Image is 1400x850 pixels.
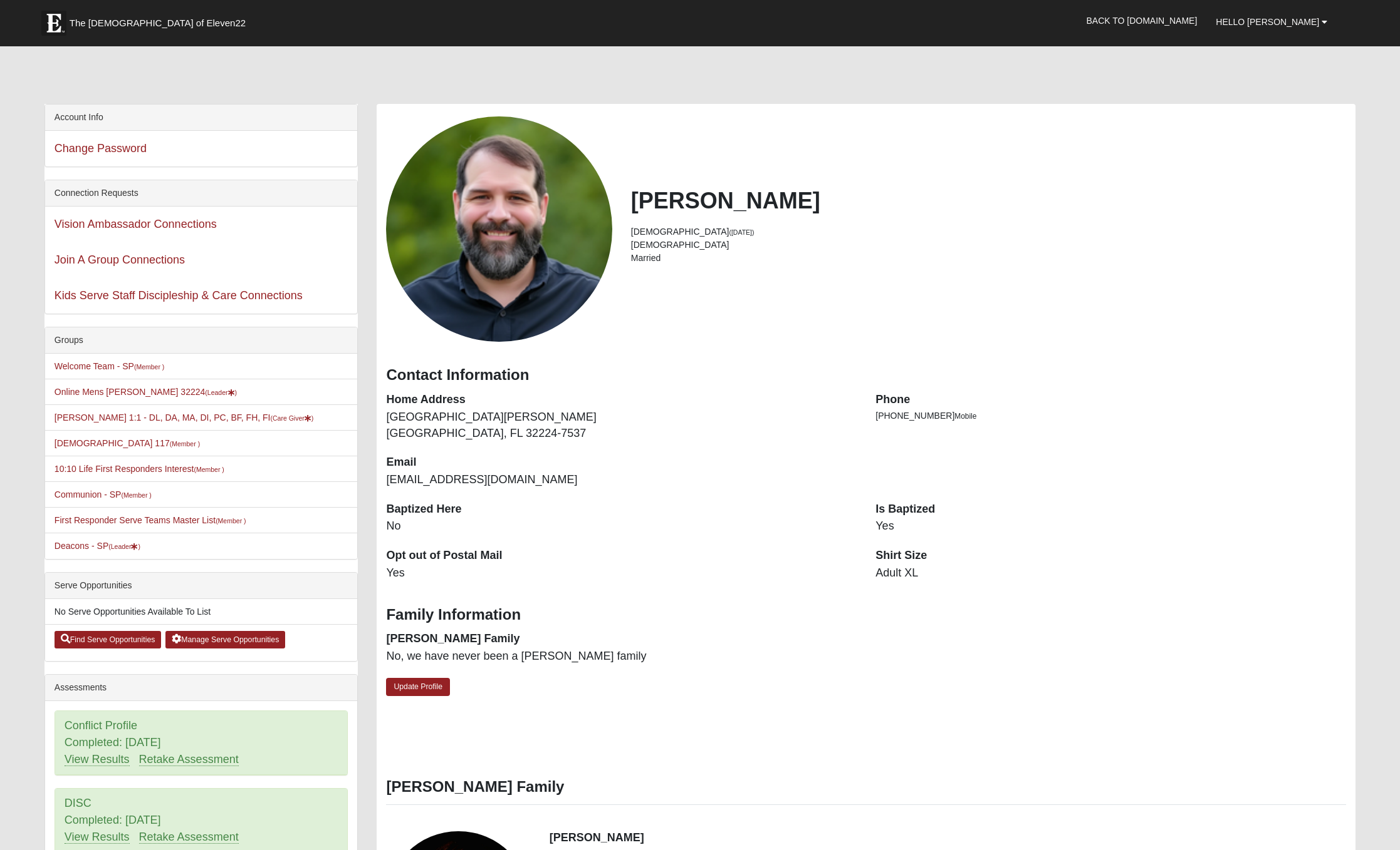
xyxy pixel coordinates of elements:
[165,631,285,648] a: Manage Serve Opportunities
[386,366,1346,384] h3: Contact Information
[45,180,358,207] div: Connection Requests
[65,831,130,844] a: View Results
[875,518,1346,535] dd: Yes
[139,753,239,766] a: Retake Assessment
[55,412,313,422] a: [PERSON_NAME] 1:1 - DL, DA, MA, DI, PC, BF, FH, FI(Care Giver)
[386,472,857,488] dd: [EMAIL_ADDRESS][DOMAIN_NAME]
[386,548,857,564] dt: Opt out of Postal Mail
[216,517,246,525] small: (Member )
[134,363,164,371] small: (Member )
[875,548,1346,564] dt: Shirt Size
[70,17,246,29] span: The [DEMOGRAPHIC_DATA] of Eleven22
[1216,17,1319,27] span: Hello [PERSON_NAME]
[875,392,1346,408] dt: Phone
[194,466,224,473] small: (Member )
[170,440,200,448] small: (Member )
[139,831,239,844] a: Retake Assessment
[631,252,1346,265] li: Married
[386,392,857,408] dt: Home Address
[55,438,200,448] a: [DEMOGRAPHIC_DATA] 117(Member )
[205,389,237,396] small: (Leader )
[386,778,1346,796] h3: [PERSON_NAME] Family
[45,599,358,625] li: No Serve Opportunities Available To List
[55,289,303,302] a: Kids Serve Staff Discipleship & Care Connections
[65,753,130,766] a: View Results
[386,501,857,518] dt: Baptized Here
[41,11,66,36] img: Eleven22 logo
[386,631,857,647] dt: [PERSON_NAME] Family
[875,565,1346,581] dd: Adult XL
[55,631,162,648] a: Find Serve Opportunities
[45,675,358,701] div: Assessments
[55,142,147,155] a: Change Password
[1077,5,1206,36] a: Back to [DOMAIN_NAME]
[550,831,1346,845] h4: [PERSON_NAME]
[729,228,754,236] small: ([DATE])
[55,489,152,499] a: Communion - SP(Member )
[386,648,857,665] dd: No, we have never been a [PERSON_NAME] family
[108,543,140,550] small: (Leader )
[386,409,857,441] dd: [GEOGRAPHIC_DATA][PERSON_NAME] [GEOGRAPHIC_DATA], FL 32224-7537
[631,225,1346,238] li: [DEMOGRAPHIC_DATA]
[45,105,358,131] div: Account Info
[1206,6,1337,38] a: Hello [PERSON_NAME]
[386,518,857,535] dd: No
[954,412,976,421] span: Mobile
[55,711,348,775] div: Conflict Profile Completed: [DATE]
[386,565,857,581] dd: Yes
[386,454,857,471] dt: Email
[55,361,165,371] a: Welcome Team - SP(Member )
[386,606,1346,624] h3: Family Information
[45,573,358,599] div: Serve Opportunities
[631,238,1346,252] li: [DEMOGRAPHIC_DATA]
[121,491,151,499] small: (Member )
[386,116,612,342] a: View Fullsize Photo
[45,327,358,354] div: Groups
[55,464,224,474] a: 10:10 Life First Responders Interest(Member )
[270,414,313,422] small: (Care Giver )
[875,501,1346,518] dt: Is Baptized
[55,387,237,397] a: Online Mens [PERSON_NAME] 32224(Leader)
[386,678,450,696] a: Update Profile
[35,4,286,36] a: The [DEMOGRAPHIC_DATA] of Eleven22
[55,218,217,230] a: Vision Ambassador Connections
[875,409,1346,422] li: [PHONE_NUMBER]
[55,541,140,551] a: Deacons - SP(Leader)
[55,515,246,525] a: First Responder Serve Teams Master List(Member )
[631,187,1346,214] h2: [PERSON_NAME]
[55,253,185,266] a: Join A Group Connections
